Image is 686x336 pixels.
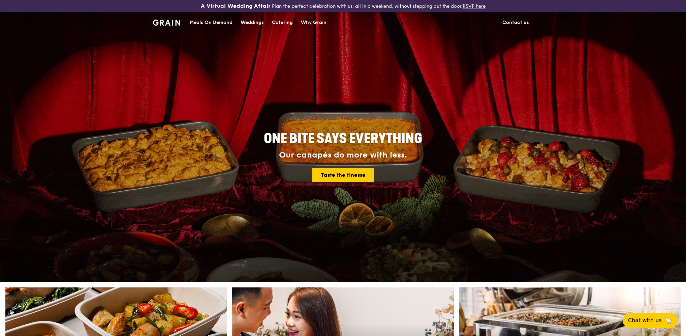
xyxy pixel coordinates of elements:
button: Chat with us🦙 [623,313,678,328]
a: RSVP here [463,3,486,9]
div: Meals On Demand [190,12,232,33]
img: Grain [153,20,180,26]
span: 🦙 [664,316,673,325]
span: Chat with us [628,316,662,325]
div: Catering [272,12,293,33]
div: Plan the perfect celebration with us, all in a weekend, without stepping out the door. [149,3,537,9]
a: Catering [268,12,297,33]
div: Weddings [241,12,264,33]
a: GrainGrain [153,12,180,32]
h3: A Virtual Wedding Affair [201,3,271,9]
span: ONE BITE SAYS EVERYTHING [264,131,422,147]
div: Our canapés do more with less. [222,150,464,160]
a: Why Grain [297,12,331,33]
div: Why Grain [301,12,326,33]
a: Weddings [237,12,268,33]
a: Contact us [498,12,533,33]
a: Taste the finesse [312,168,374,182]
